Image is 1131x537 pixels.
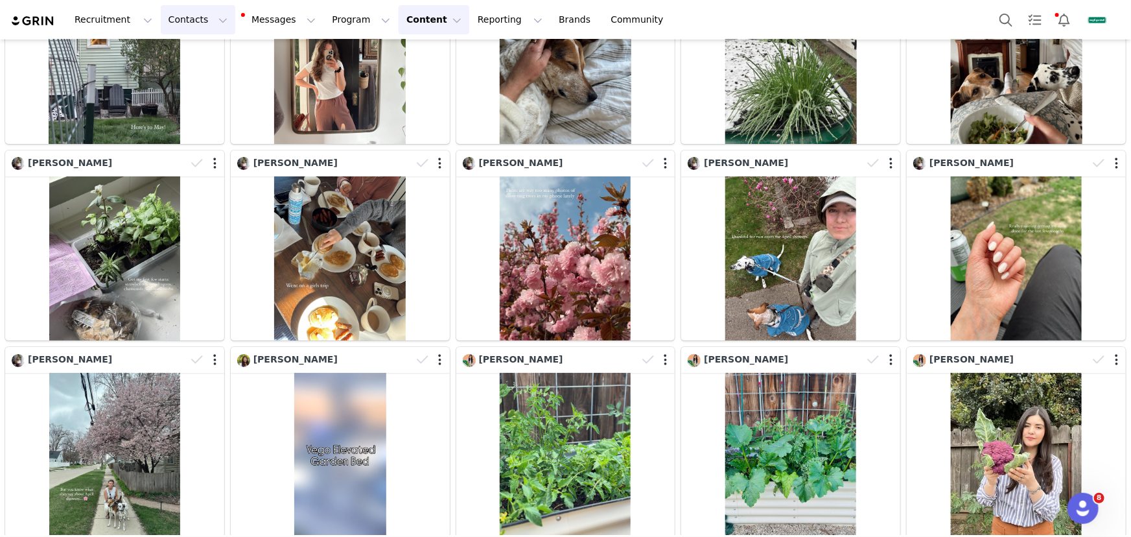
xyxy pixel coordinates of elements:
img: 31b11b55-5750-41c9-b135-1beaf9b5cb38--s.jpg [913,354,926,367]
img: grin logo [10,15,56,27]
img: 31b11b55-5750-41c9-b135-1beaf9b5cb38--s.jpg [688,354,701,367]
button: Search [992,5,1020,34]
img: 36b2842e-0a33-4a2f-8e28-b302e88d0df8.jpg [913,157,926,170]
iframe: Intercom live chat [1067,493,1099,524]
span: [PERSON_NAME] [929,354,1014,364]
button: Recruitment [67,5,160,34]
img: 15bafd44-9bb5-429c-8f18-59fefa57bfa9.jpg [1087,10,1108,30]
span: [PERSON_NAME] [929,158,1014,168]
a: Tasks [1021,5,1049,34]
img: 31b11b55-5750-41c9-b135-1beaf9b5cb38--s.jpg [463,354,476,367]
img: 36b2842e-0a33-4a2f-8e28-b302e88d0df8.jpg [688,157,701,170]
a: Brands [551,5,602,34]
span: 8 [1094,493,1104,503]
span: [PERSON_NAME] [479,354,563,364]
span: [PERSON_NAME] [253,354,338,364]
a: Community [603,5,677,34]
img: e2b62ca1-dc3f-4298-bd1e-5a8b1a50822e--s.jpg [237,354,250,367]
button: Notifications [1050,5,1079,34]
img: 36b2842e-0a33-4a2f-8e28-b302e88d0df8.jpg [237,157,250,170]
img: 36b2842e-0a33-4a2f-8e28-b302e88d0df8.jpg [12,354,25,367]
span: [PERSON_NAME] [704,158,788,168]
button: Program [324,5,398,34]
button: Messages [236,5,323,34]
button: Profile [1079,10,1121,30]
img: 36b2842e-0a33-4a2f-8e28-b302e88d0df8.jpg [463,157,476,170]
button: Content [399,5,469,34]
span: [PERSON_NAME] [28,158,112,168]
button: Reporting [470,5,550,34]
span: [PERSON_NAME] [253,158,338,168]
button: Contacts [161,5,235,34]
img: 36b2842e-0a33-4a2f-8e28-b302e88d0df8.jpg [12,157,25,170]
span: [PERSON_NAME] [479,158,563,168]
span: [PERSON_NAME] [704,354,788,364]
span: [PERSON_NAME] [28,354,112,364]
